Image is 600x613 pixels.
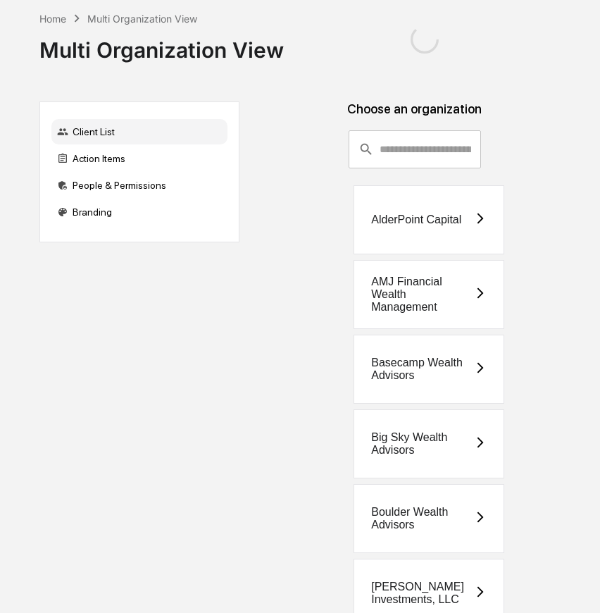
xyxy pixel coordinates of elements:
[371,213,461,226] div: AlderPoint Capital
[51,173,227,198] div: People & Permissions
[251,101,580,130] div: Choose an organization
[51,199,227,225] div: Branding
[39,26,284,63] div: Multi Organization View
[51,119,227,144] div: Client List
[39,13,66,25] div: Home
[371,506,473,531] div: Boulder Wealth Advisors
[371,357,473,382] div: Basecamp Wealth Advisors
[349,130,481,168] div: consultant-dashboard__filter-organizations-search-bar
[51,146,227,171] div: Action Items
[371,275,473,314] div: AMJ Financial Wealth Management
[371,581,473,606] div: [PERSON_NAME] Investments, LLC
[371,431,473,457] div: Big Sky Wealth Advisors
[87,13,197,25] div: Multi Organization View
